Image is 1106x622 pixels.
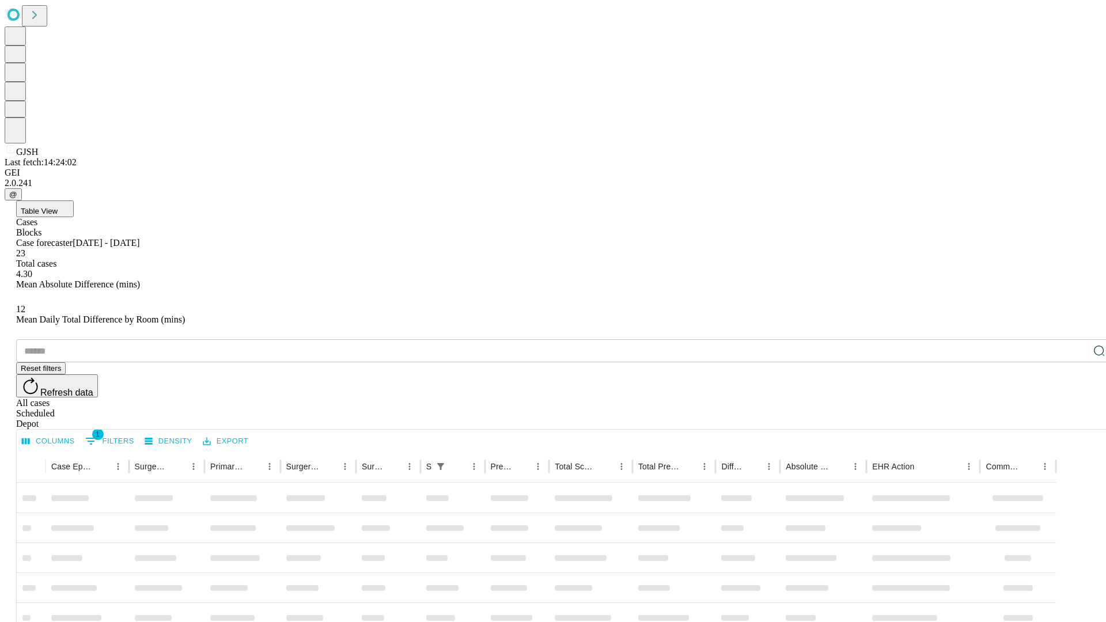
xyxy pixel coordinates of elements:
button: Menu [402,458,418,475]
button: Menu [1037,458,1053,475]
span: GJSH [16,147,38,157]
button: Menu [530,458,546,475]
button: Sort [321,458,337,475]
div: Comments [986,462,1019,471]
button: Sort [94,458,110,475]
div: Case Epic Id [51,462,93,471]
button: Menu [847,458,863,475]
div: Total Predicted Duration [638,462,680,471]
button: Menu [337,458,353,475]
button: Menu [961,458,977,475]
span: Total cases [16,259,56,268]
div: Absolute Difference [786,462,830,471]
button: Sort [245,458,262,475]
button: Sort [169,458,185,475]
button: Sort [385,458,402,475]
button: Menu [761,458,777,475]
button: @ [5,188,22,200]
button: Menu [110,458,126,475]
div: GEI [5,168,1101,178]
button: Sort [1021,458,1037,475]
div: Difference [721,462,744,471]
span: 1 [92,428,104,440]
div: Total Scheduled Duration [555,462,596,471]
button: Show filters [82,432,137,450]
div: EHR Action [872,462,914,471]
div: Predicted In Room Duration [491,462,513,471]
button: Refresh data [16,374,98,397]
span: 23 [16,248,25,258]
button: Menu [466,458,482,475]
div: Scheduled In Room Duration [426,462,431,471]
div: Primary Service [210,462,244,471]
span: Mean Absolute Difference (mins) [16,279,140,289]
button: Menu [262,458,278,475]
span: [DATE] - [DATE] [73,238,139,248]
span: Table View [21,207,58,215]
button: Sort [514,458,530,475]
button: Density [142,433,195,450]
button: Reset filters [16,362,66,374]
button: Select columns [19,433,78,450]
span: Last fetch: 14:24:02 [5,157,77,167]
div: 2.0.241 [5,178,1101,188]
div: 1 active filter [433,458,449,475]
div: Surgery Date [362,462,384,471]
span: 12 [16,304,25,314]
span: Case forecaster [16,238,73,248]
span: Refresh data [40,388,93,397]
span: @ [9,190,17,199]
button: Menu [185,458,202,475]
button: Export [200,433,251,450]
button: Sort [831,458,847,475]
button: Table View [16,200,74,217]
button: Sort [450,458,466,475]
button: Sort [745,458,761,475]
button: Sort [915,458,931,475]
button: Sort [680,458,696,475]
span: 4.30 [16,269,32,279]
div: Surgery Name [286,462,320,471]
span: Reset filters [21,364,61,373]
button: Show filters [433,458,449,475]
button: Sort [597,458,613,475]
span: Mean Daily Total Difference by Room (mins) [16,314,185,324]
div: Surgeon Name [135,462,168,471]
button: Menu [696,458,713,475]
button: Menu [613,458,630,475]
